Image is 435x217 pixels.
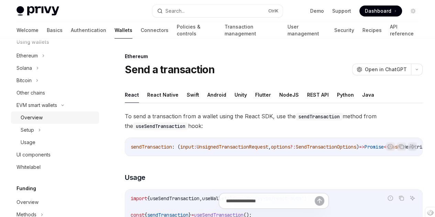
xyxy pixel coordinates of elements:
[359,144,365,150] span: =>
[147,87,178,103] button: React Native
[352,64,411,75] button: Open in ChatGPT
[187,87,199,103] button: Swift
[290,144,296,150] span: ?:
[255,87,271,103] button: Flutter
[279,87,299,103] button: NodeJS
[21,138,35,147] div: Usage
[11,136,99,149] a: Usage
[407,6,418,17] button: Toggle dark mode
[296,113,342,120] code: sendTransaction
[71,22,106,39] a: Authentication
[337,87,354,103] button: Python
[11,111,99,124] a: Overview
[17,198,39,206] div: Overview
[11,161,99,173] a: Whitelabel
[141,22,168,39] a: Connectors
[21,113,43,122] div: Overview
[390,22,418,39] a: API reference
[17,101,57,109] div: EVM smart wallets
[125,53,423,60] div: Ethereum
[268,144,271,150] span: ,
[207,87,226,103] button: Android
[17,89,45,97] div: Other chains
[47,22,63,39] a: Basics
[152,5,283,17] button: Search...CtrlK
[386,142,395,151] button: Report incorrect code
[287,22,326,39] a: User management
[365,66,407,73] span: Open in ChatGPT
[21,126,34,134] div: Setup
[17,151,51,159] div: UI components
[310,8,324,14] a: Demo
[225,22,279,39] a: Transaction management
[17,6,59,16] img: light logo
[334,22,354,39] a: Security
[356,144,359,150] span: )
[133,122,188,130] code: useSendTransaction
[408,142,417,151] button: Ask AI
[125,63,215,76] h1: Send a transaction
[17,52,38,60] div: Ethereum
[17,22,39,39] a: Welcome
[271,144,290,150] span: options
[131,144,172,150] span: sendTransaction
[197,144,268,150] span: UnsignedTransactionRequest
[365,144,384,150] span: Promise
[115,22,132,39] a: Wallets
[362,22,381,39] a: Recipes
[359,6,402,17] a: Dashboard
[11,87,99,99] a: Other chains
[17,64,32,72] div: Solana
[235,87,247,103] button: Unity
[397,142,406,151] button: Copy the contents from the code block
[384,144,387,150] span: <
[165,7,185,15] div: Search...
[296,144,356,150] span: SendTransactionOptions
[11,196,99,208] a: Overview
[125,87,139,103] button: React
[11,149,99,161] a: UI components
[172,144,180,150] span: : (
[17,163,41,171] div: Whitelabel
[315,196,324,206] button: Send message
[194,144,197,150] span: :
[180,144,194,150] span: input
[268,8,279,14] span: Ctrl K
[17,76,32,85] div: Bitcoin
[125,111,423,131] span: To send a transaction from a wallet using the React SDK, use the method from the hook:
[365,8,391,14] span: Dashboard
[332,8,351,14] a: Support
[125,173,145,182] span: Usage
[362,87,374,103] button: Java
[389,144,400,150] span: hash
[177,22,216,39] a: Policies & controls
[17,184,36,193] h5: Funding
[307,87,329,103] button: REST API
